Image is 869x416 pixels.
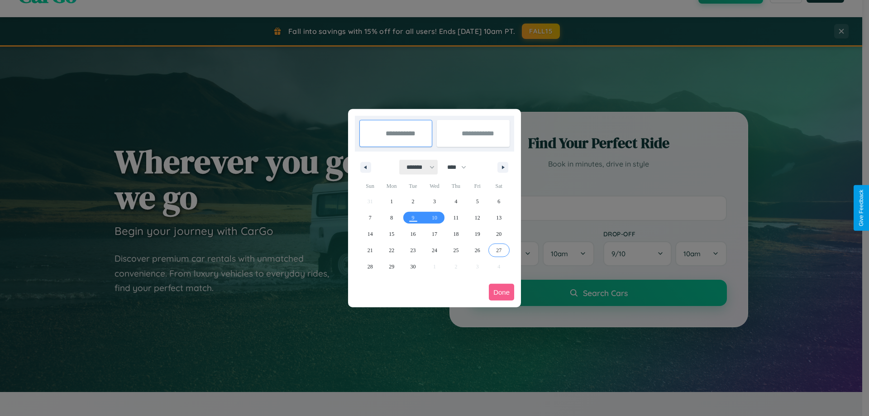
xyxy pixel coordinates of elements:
[368,242,373,258] span: 21
[453,242,458,258] span: 25
[424,179,445,193] span: Wed
[496,210,501,226] span: 13
[411,242,416,258] span: 23
[432,242,437,258] span: 24
[412,210,415,226] span: 9
[359,258,381,275] button: 28
[476,193,479,210] span: 5
[412,193,415,210] span: 2
[402,179,424,193] span: Tue
[424,210,445,226] button: 10
[488,193,510,210] button: 6
[432,226,437,242] span: 17
[454,193,457,210] span: 4
[488,179,510,193] span: Sat
[402,193,424,210] button: 2
[489,284,514,301] button: Done
[445,226,467,242] button: 18
[359,242,381,258] button: 21
[389,242,394,258] span: 22
[424,242,445,258] button: 24
[467,242,488,258] button: 26
[389,258,394,275] span: 29
[424,226,445,242] button: 17
[496,242,501,258] span: 27
[467,226,488,242] button: 19
[390,193,393,210] span: 1
[445,242,467,258] button: 25
[454,210,459,226] span: 11
[359,210,381,226] button: 7
[381,258,402,275] button: 29
[402,210,424,226] button: 9
[488,226,510,242] button: 20
[467,193,488,210] button: 5
[858,190,864,226] div: Give Feedback
[411,258,416,275] span: 30
[475,226,480,242] span: 19
[432,210,437,226] span: 10
[475,242,480,258] span: 26
[453,226,458,242] span: 18
[381,179,402,193] span: Mon
[475,210,480,226] span: 12
[488,210,510,226] button: 13
[359,226,381,242] button: 14
[381,210,402,226] button: 8
[381,193,402,210] button: 1
[390,210,393,226] span: 8
[488,242,510,258] button: 27
[389,226,394,242] span: 15
[445,193,467,210] button: 4
[467,210,488,226] button: 12
[402,242,424,258] button: 23
[411,226,416,242] span: 16
[445,210,467,226] button: 11
[402,258,424,275] button: 30
[381,242,402,258] button: 22
[467,179,488,193] span: Fri
[368,258,373,275] span: 28
[402,226,424,242] button: 16
[381,226,402,242] button: 15
[445,179,467,193] span: Thu
[369,210,372,226] span: 7
[368,226,373,242] span: 14
[433,193,436,210] span: 3
[497,193,500,210] span: 6
[359,179,381,193] span: Sun
[424,193,445,210] button: 3
[496,226,501,242] span: 20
